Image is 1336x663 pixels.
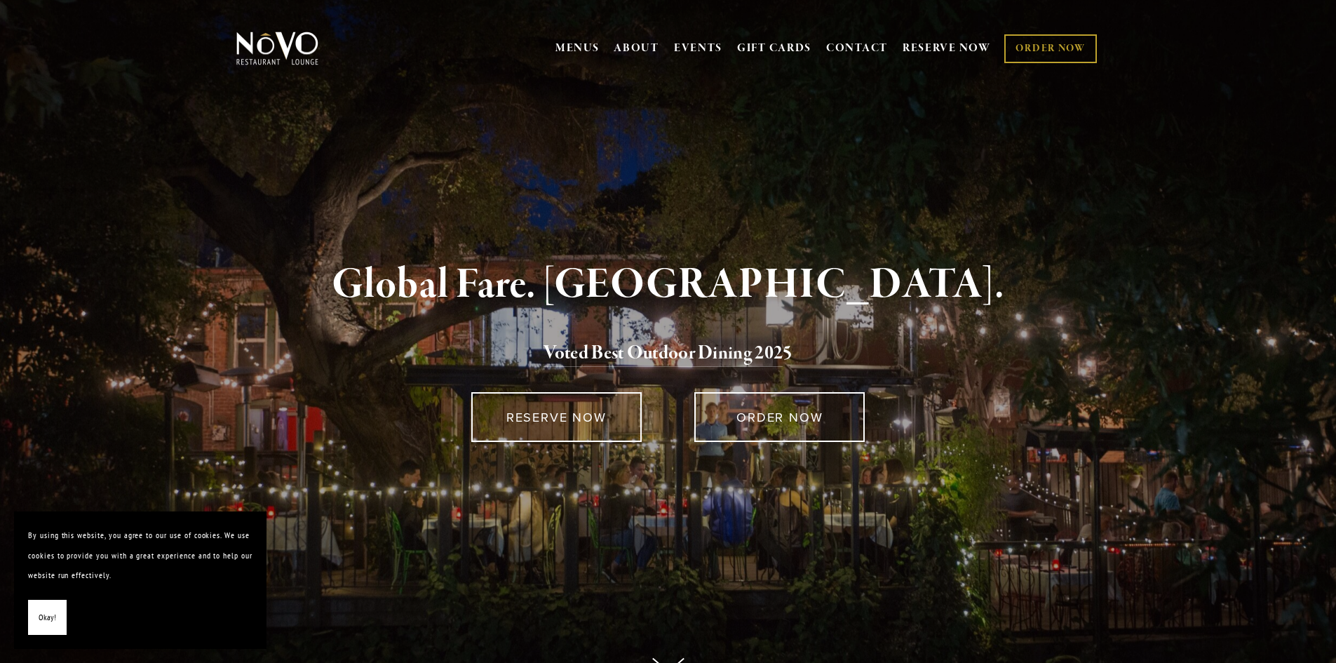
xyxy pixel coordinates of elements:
a: ORDER NOW [694,392,865,442]
a: CONTACT [826,35,888,62]
h2: 5 [259,339,1077,368]
strong: Global Fare. [GEOGRAPHIC_DATA]. [332,258,1004,312]
a: RESERVE NOW [471,392,642,442]
a: ORDER NOW [1004,34,1096,63]
p: By using this website, you agree to our use of cookies. We use cookies to provide you with a grea... [28,525,252,586]
img: Novo Restaurant &amp; Lounge [234,31,321,66]
a: GIFT CARDS [737,35,811,62]
a: MENUS [555,41,600,55]
a: RESERVE NOW [903,35,991,62]
a: ABOUT [614,41,659,55]
a: EVENTS [674,41,722,55]
span: Okay! [39,608,56,628]
section: Cookie banner [14,511,266,649]
button: Okay! [28,600,67,636]
a: Voted Best Outdoor Dining 202 [544,341,783,368]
